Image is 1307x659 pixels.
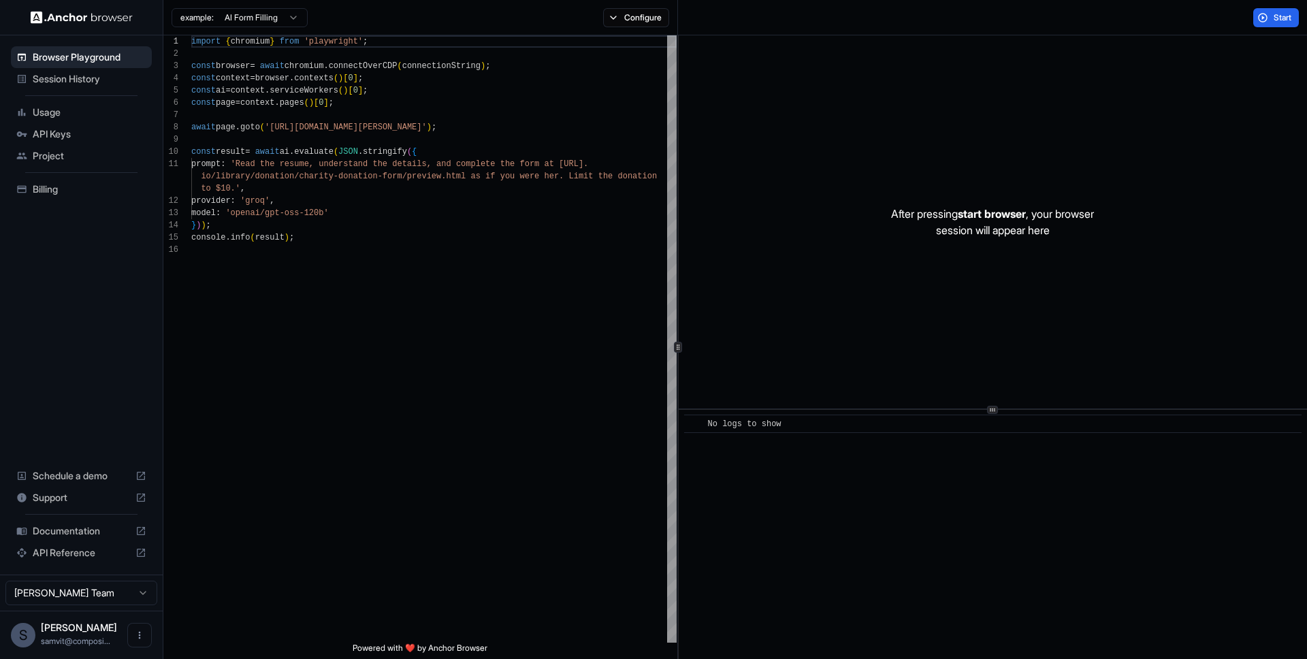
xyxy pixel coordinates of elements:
[216,74,250,83] span: context
[191,86,216,95] span: const
[240,184,245,193] span: ,
[33,469,130,483] span: Schedule a demo
[216,208,221,218] span: :
[708,419,781,429] span: No logs to show
[323,61,328,71] span: .
[216,61,250,71] span: browser
[1274,12,1293,23] span: Start
[163,244,178,256] div: 16
[304,37,363,46] span: 'playwright'
[33,72,146,86] span: Session History
[191,147,216,157] span: const
[294,74,334,83] span: contexts
[412,147,417,157] span: {
[225,86,230,95] span: =
[163,109,178,121] div: 7
[260,123,265,132] span: (
[11,145,152,167] div: Project
[240,98,274,108] span: context
[304,98,309,108] span: (
[363,86,368,95] span: ;
[206,221,211,230] span: ;
[196,221,201,230] span: )
[236,98,240,108] span: =
[309,98,314,108] span: )
[294,147,334,157] span: evaluate
[398,61,402,71] span: (
[201,221,206,230] span: )
[250,233,255,242] span: (
[231,159,476,169] span: 'Read the resume, understand the details, and comp
[163,158,178,170] div: 11
[358,74,363,83] span: ;
[289,147,294,157] span: .
[31,11,133,24] img: Anchor Logo
[11,101,152,123] div: Usage
[285,233,289,242] span: )
[216,98,236,108] span: page
[363,37,368,46] span: ;
[255,147,280,157] span: await
[891,206,1094,238] p: After pressing , your browser session will appear here
[338,74,343,83] span: )
[285,61,324,71] span: chromium
[231,37,270,46] span: chromium
[11,123,152,145] div: API Keys
[280,37,300,46] span: from
[348,74,353,83] span: 0
[260,61,285,71] span: await
[33,524,130,538] span: Documentation
[280,147,289,157] span: ai
[353,86,358,95] span: 0
[191,61,216,71] span: const
[163,121,178,133] div: 8
[191,208,216,218] span: model
[353,643,487,659] span: Powered with ❤️ by Anchor Browser
[191,196,231,206] span: provider
[191,233,225,242] span: console
[191,74,216,83] span: const
[280,98,304,108] span: pages
[191,37,221,46] span: import
[11,487,152,509] div: Support
[323,98,328,108] span: ]
[446,172,657,181] span: html as if you were her. Limit the donation
[33,50,146,64] span: Browser Playground
[33,546,130,560] span: API Reference
[691,417,698,431] span: ​
[11,542,152,564] div: API Reference
[11,520,152,542] div: Documentation
[329,61,398,71] span: connectOverCDP
[11,68,152,90] div: Session History
[163,97,178,109] div: 6
[348,86,353,95] span: [
[240,123,260,132] span: goto
[250,74,255,83] span: =
[33,106,146,119] span: Usage
[231,196,236,206] span: :
[225,37,230,46] span: {
[33,491,130,504] span: Support
[163,219,178,231] div: 14
[11,46,152,68] div: Browser Playground
[163,195,178,207] div: 12
[163,72,178,84] div: 4
[338,147,358,157] span: JSON
[353,74,358,83] span: ]
[33,149,146,163] span: Project
[343,86,348,95] span: )
[225,208,328,218] span: 'openai/gpt-oss-120b'
[163,35,178,48] div: 1
[274,98,279,108] span: .
[255,74,289,83] span: browser
[216,86,225,95] span: ai
[163,231,178,244] div: 15
[343,74,348,83] span: [
[163,60,178,72] div: 3
[191,159,221,169] span: prompt
[270,37,274,46] span: }
[191,123,216,132] span: await
[289,233,294,242] span: ;
[476,159,589,169] span: lete the form at [URL].
[358,147,363,157] span: .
